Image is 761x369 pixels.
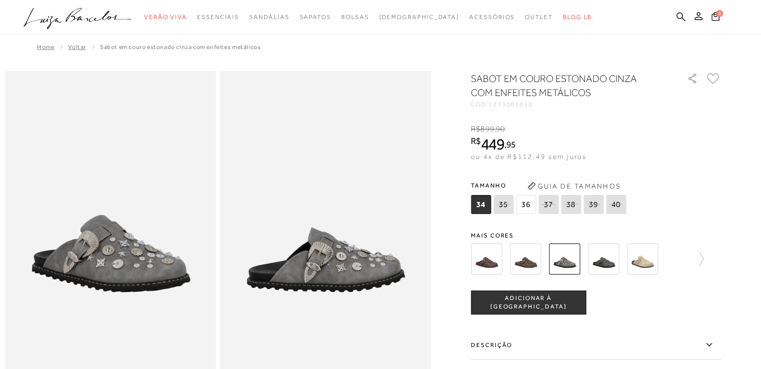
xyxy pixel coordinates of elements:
[341,8,369,26] a: categoryNavScreenReaderText
[563,13,592,20] span: BLOG LB
[37,43,54,50] a: Home
[525,13,553,20] span: Outlet
[496,124,505,133] span: 90
[489,101,533,108] span: 1273001010
[471,101,671,107] div: CÓD:
[469,8,515,26] a: categoryNavScreenReaderText
[471,290,586,314] button: ADICIONAR À [GEOGRAPHIC_DATA]
[471,195,491,214] span: 34
[606,195,626,214] span: 40
[510,243,541,274] img: SABOT EM CAMURÇA VERDE TOMILHO COM ENFEITES METÁLICOS
[471,232,721,238] span: Mais cores
[627,243,658,274] img: SABOT ENFEITES METÁLICOS CAMURÇA BEGE
[493,195,513,214] span: 35
[379,13,459,20] span: [DEMOGRAPHIC_DATA]
[471,124,480,133] i: R$
[197,8,239,26] a: categoryNavScreenReaderText
[100,43,261,50] span: SABOT EM COURO ESTONADO CINZA COM ENFEITES METÁLICOS
[549,243,580,274] img: SABOT EM COURO ESTONADO CINZA COM ENFEITES METÁLICOS
[471,178,628,193] span: Tamanho
[561,195,581,214] span: 38
[471,294,585,311] span: ADICIONAR À [GEOGRAPHIC_DATA]
[341,13,369,20] span: Bolsas
[471,152,586,160] span: ou 4x de R$112,49 sem juros
[471,330,721,359] label: Descrição
[563,8,592,26] a: BLOG LB
[708,11,722,24] button: 0
[379,8,459,26] a: noSubCategoriesText
[588,243,619,274] img: SABOT EM COURO ESTONADO PRETO COM ENFEITES METÁLICOS
[481,135,504,153] span: 449
[299,8,331,26] a: categoryNavScreenReaderText
[471,243,502,274] img: SABOT EM CAMURÇA MARROM CAFÉ COM ENFEITES METÁLICOS
[506,139,516,149] span: 95
[249,8,289,26] a: categoryNavScreenReaderText
[516,195,536,214] span: 36
[144,8,187,26] a: categoryNavScreenReaderText
[504,140,516,149] i: ,
[471,136,481,145] i: R$
[299,13,331,20] span: Sapatos
[144,13,187,20] span: Verão Viva
[68,43,86,50] a: Voltar
[538,195,558,214] span: 37
[471,71,658,99] h1: SABOT EM COURO ESTONADO CINZA COM ENFEITES METÁLICOS
[524,178,624,194] button: Guia de Tamanhos
[197,13,239,20] span: Essenciais
[480,124,494,133] span: 899
[583,195,603,214] span: 39
[494,124,505,133] i: ,
[249,13,289,20] span: Sandálias
[525,8,553,26] a: categoryNavScreenReaderText
[716,10,723,17] span: 0
[469,13,515,20] span: Acessórios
